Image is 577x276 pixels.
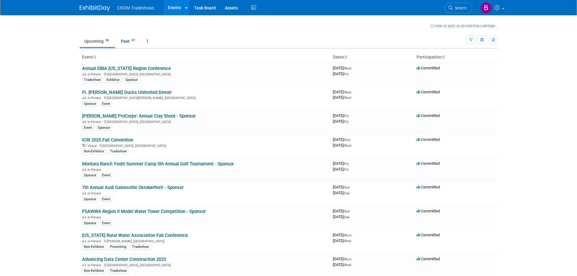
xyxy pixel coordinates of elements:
[333,185,351,189] span: [DATE]
[414,52,498,62] th: Participation
[88,263,103,267] span: In-Person
[82,120,86,123] img: In-Person Event
[82,197,98,202] div: Sponsor
[343,114,348,118] span: (Fri)
[333,66,353,70] span: [DATE]
[343,144,351,147] span: (Wed)
[343,168,348,171] span: (Fri)
[82,173,98,178] div: Sponsor
[343,91,351,94] span: (Wed)
[445,3,473,13] a: Search
[333,113,350,118] span: [DATE]
[416,113,440,118] span: Committed
[82,161,234,167] a: Montura Ranch Youth Summer Camp 5th Annual Golf Tournament - Sponsor
[82,143,328,148] div: [GEOGRAPHIC_DATA], [GEOGRAPHIC_DATA]
[330,52,414,62] th: Dates
[416,257,440,261] span: Committed
[416,66,440,70] span: Committed
[88,96,103,100] span: In-Person
[100,101,112,107] div: Event
[80,5,110,11] img: ExhibitDay
[88,144,98,148] span: Virtual
[333,90,353,94] span: [DATE]
[343,258,351,261] span: (Mon)
[343,96,351,99] span: (Wed)
[352,257,353,261] span: -
[82,239,86,242] img: In-Person Event
[352,90,353,94] span: -
[333,137,352,142] span: [DATE]
[343,138,350,141] span: (Sun)
[343,120,348,123] span: (Fri)
[343,191,350,195] span: (Sat)
[82,137,133,143] a: ICRI 2025 Fall Convention
[82,238,328,243] div: [PERSON_NAME], [GEOGRAPHIC_DATA]
[82,262,328,267] div: [GEOGRAPHIC_DATA], [GEOGRAPHIC_DATA]
[82,185,184,190] a: 7th Annual Audi Gainesville Oktoberfest! - Sponsor
[130,38,137,43] span: 67
[416,137,440,142] span: Committed
[333,238,351,243] span: [DATE]
[416,90,440,94] span: Committed
[82,101,98,107] div: Sponsor
[82,215,86,218] img: In-Person Event
[350,185,351,189] span: -
[333,233,353,237] span: [DATE]
[100,221,112,226] div: Event
[82,125,94,131] div: Event
[82,209,206,214] a: FSAWWA Region II Model Water Tower Competition - Sponsor
[343,186,350,189] span: (Sat)
[343,239,351,243] span: (Wed)
[333,119,348,124] span: [DATE]
[108,244,128,250] div: Presenting
[343,215,350,219] span: (Sat)
[82,72,86,75] img: In-Person Event
[88,191,103,195] span: In-Person
[82,66,171,71] a: Annual DBIA [US_STATE] Region Conference
[82,96,86,99] img: In-Person Event
[333,262,351,267] span: [DATE]
[82,90,172,95] a: Ft. [PERSON_NAME] Ducks Unlimited Dinner
[117,5,154,10] span: CROM Tradeshows
[82,263,86,266] img: In-Person Event
[416,209,440,213] span: Committed
[82,244,106,250] div: Non-Exhibitor
[333,143,351,148] span: [DATE]
[108,268,128,274] div: Tradeshow
[80,52,330,62] th: Event
[88,239,103,243] span: In-Person
[124,77,140,83] div: Sponsor
[343,72,348,76] span: (Fri)
[333,161,350,166] span: [DATE]
[88,168,103,172] span: In-Person
[343,210,350,213] span: (Sat)
[430,24,498,28] a: How to sync to an external calendar...
[104,38,111,43] span: 56
[333,167,348,171] span: [DATE]
[352,66,353,70] span: -
[82,149,106,154] div: Non-Exhibitor
[88,120,103,124] span: In-Person
[82,95,328,100] div: [GEOGRAPHIC_DATA][PERSON_NAME], [GEOGRAPHIC_DATA]
[82,257,166,262] a: Advancing Data Center Construction 2025
[343,234,351,237] span: (Mon)
[96,125,112,131] div: Sponsor
[93,55,96,59] a: Sort by Event Name
[442,55,445,59] a: Sort by Participation Type
[100,197,112,202] div: Event
[82,221,98,226] div: Sponsor
[82,233,188,238] a: [US_STATE] Rural Water Association Fall Conference
[116,35,141,47] a: Past67
[343,263,351,267] span: (Wed)
[82,113,196,119] a: [PERSON_NAME] ProCorps' Annual Clay Shoot - Sponsor
[343,67,351,70] span: (Wed)
[333,257,353,261] span: [DATE]
[333,95,351,100] span: [DATE]
[343,162,348,165] span: (Fri)
[82,77,102,83] div: Tradeshow
[349,161,350,166] span: -
[350,209,351,213] span: -
[333,71,348,76] span: [DATE]
[82,191,86,195] img: In-Person Event
[82,119,328,124] div: [GEOGRAPHIC_DATA], [GEOGRAPHIC_DATA]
